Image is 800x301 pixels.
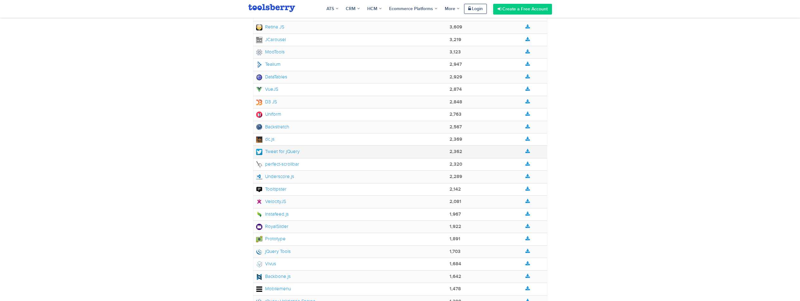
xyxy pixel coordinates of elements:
[256,224,263,230] img: RoyalSlider
[450,199,461,205] span: 2,081
[256,99,277,104] a: D3 JS D3 JS
[450,261,461,267] span: 1,684
[450,112,462,117] span: 2,763
[256,124,289,129] a: Backstretch Backstretch
[450,124,462,130] span: 2,567
[256,74,287,79] a: DataTables DataTables
[256,286,263,292] img: Mobilemenu
[450,74,462,80] span: 2,929
[256,236,263,243] img: Prototype
[256,286,291,291] a: Mobilemenu Mobilemenu
[450,162,462,167] span: 2,320
[256,137,275,142] a: dc.js dc.js
[493,4,552,15] a: Create a Free Account
[389,6,437,12] span: Ecommerce Platforms
[346,6,360,12] span: CRM
[256,49,285,54] a: MooTools MooTools
[256,261,276,266] a: Vivus Vivus
[256,49,263,56] img: MooTools
[450,37,461,43] span: 3,219
[464,4,487,14] a: Login
[248,4,295,12] img: Toolsberry
[450,24,462,30] span: 3,609
[256,199,286,204] a: VelocityJS VelocityJS
[450,187,461,192] span: 2,142
[256,99,263,106] img: D3 JS
[450,224,461,230] span: 1,922
[450,249,461,255] span: 1,703
[450,149,462,155] span: 2,362
[256,249,291,254] a: jQuery Tools jQuery Tools
[256,249,263,255] img: jQuery Tools
[450,174,462,180] span: 2,289
[256,273,263,280] img: Backbone.js
[450,212,461,217] span: 1,967
[256,224,288,229] a: RoyalSlider RoyalSlider
[256,37,286,42] a: JCarousel JCarousel
[256,199,263,205] img: VelocityJS
[445,6,459,11] span: More
[450,137,462,142] span: 2,369
[256,124,263,130] img: Backstretch
[450,99,462,105] span: 2,848
[256,24,284,29] a: Retina JS Retina JS
[256,174,263,180] img: Underscore.js
[256,86,263,93] img: VueJS
[256,112,281,117] a: Uniform Uniform
[256,162,299,167] a: perfect-scrollbar perfect-scrollbar
[367,6,381,12] span: HCM
[326,6,338,12] span: ATS
[256,174,294,179] a: Underscore.js Underscore.js
[256,261,263,267] img: Vivus
[450,236,460,242] span: 1,891
[450,286,461,292] span: 1,478
[256,187,287,192] a: Tooltipster Tooltipster
[256,62,281,67] a: Tealium Tealium
[256,111,263,118] img: Uniform
[256,136,263,143] img: dc.js
[256,74,263,81] img: DataTables
[256,87,278,92] a: VueJS VueJS
[256,37,263,43] img: JCarousel
[256,236,286,241] a: Prototype Prototype
[256,186,263,193] img: Tooltipster
[256,211,263,218] img: Instafeed.js
[256,161,263,168] img: perfect-scrollbar
[256,61,263,68] img: Tealium
[256,212,289,217] a: Instafeed.js Instafeed.js
[450,274,461,279] span: 1,642
[256,149,300,154] a: Tweet for jQuery Tweet for jQuery
[450,87,462,92] span: 2,874
[450,62,462,67] span: 2,947
[256,149,263,155] img: Tweet for jQuery
[256,274,291,279] a: Backbone.js Backbone.js
[450,49,461,55] span: 3,123
[256,24,263,31] img: Retina JS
